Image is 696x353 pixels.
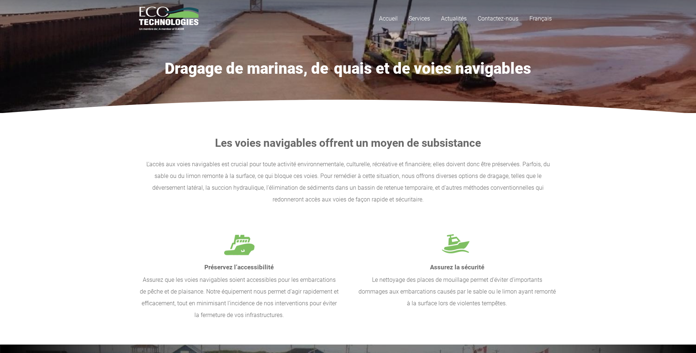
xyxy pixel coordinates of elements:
p: L’accès aux voies navigables est crucial pour toute activité environnementale, culturelle, récréa... [139,159,557,205]
p: Assurez que les voies navigables soient accessibles pour les embarcations de pêche et de plaisanc... [139,274,339,321]
a: logo_EcoTech_ASDR_RGB [139,7,199,30]
p: Le nettoyage des places de mouillage permet d’éviter d’importants dommages aux embarcations causé... [357,274,557,309]
span: Contactez-nous [478,15,518,22]
strong: Assurez la sécurité [430,263,484,271]
span: Services [409,15,430,22]
span: Français [529,15,552,22]
strong: Les voies navigables offrent un moyen de subsistance [215,137,481,149]
h1: Dragage de marinas, de quais et de voies navigables [139,59,557,78]
strong: Préservez l’accessibilité [204,263,274,271]
span: Actualités [441,15,467,22]
span: Accueil [379,15,398,22]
